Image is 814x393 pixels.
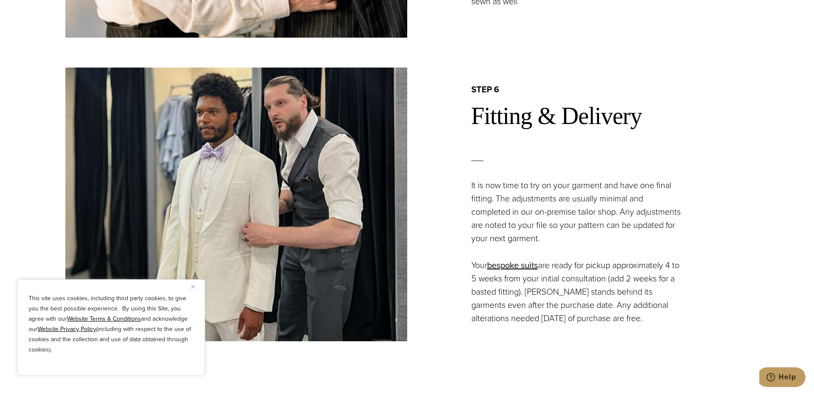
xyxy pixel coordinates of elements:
iframe: Opens a widget where you can chat to one of our agents [759,367,805,389]
a: bespoke suits [487,259,538,272]
img: Fitter doing a final fitting making sure garment fits correctly. White 3 piece tuxedo-shawl lapel... [65,68,407,341]
a: Website Privacy Policy [38,325,96,334]
button: Close [191,281,201,292]
img: Close [191,285,195,289]
p: It is now time to try on your garment and have one final fitting. The adjustments are usually min... [471,179,683,245]
p: This site uses cookies, including third party cookies, to give you the best possible experience. ... [29,293,194,355]
h2: Fitting & Delivery [471,101,749,130]
a: Website Terms & Conditions [67,314,141,323]
h2: step 6 [471,84,749,95]
p: Your are ready for pickup approximately 4 to 5 weeks from your initial consultation (add 2 weeks ... [471,259,683,325]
